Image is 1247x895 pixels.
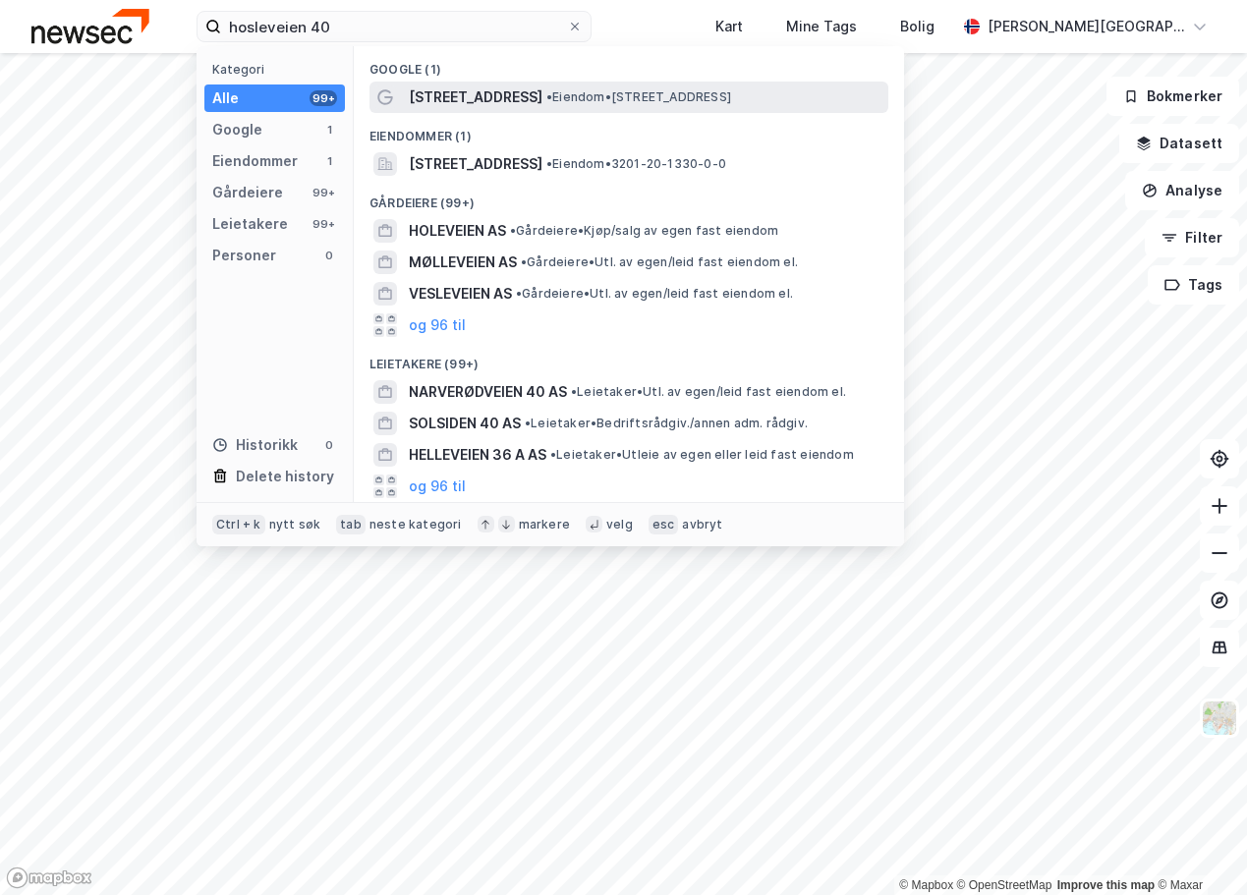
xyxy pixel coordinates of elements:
button: Tags [1148,265,1239,305]
button: Filter [1145,218,1239,257]
div: nytt søk [269,517,321,532]
span: Gårdeiere • Utl. av egen/leid fast eiendom el. [516,286,793,302]
button: Analyse [1125,171,1239,210]
div: tab [336,515,366,534]
div: Ctrl + k [212,515,265,534]
div: avbryt [682,517,722,532]
div: Historikk [212,433,298,457]
span: Leietaker • Bedriftsrådgiv./annen adm. rådgiv. [525,416,808,431]
button: Datasett [1119,124,1239,163]
span: Leietaker • Utl. av egen/leid fast eiendom el. [571,384,846,400]
div: Personer [212,244,276,267]
div: Alle [212,86,239,110]
div: 1 [321,122,337,138]
span: SOLSIDEN 40 AS [409,412,521,435]
div: Gårdeiere [212,181,283,204]
div: Eiendommer (1) [354,113,904,148]
a: Mapbox homepage [6,867,92,889]
span: • [550,447,556,462]
button: og 96 til [409,313,466,337]
div: neste kategori [369,517,462,532]
div: Google (1) [354,46,904,82]
a: Mapbox [899,878,953,892]
span: NARVERØDVEIEN 40 AS [409,380,567,404]
span: Leietaker • Utleie av egen eller leid fast eiendom [550,447,854,463]
span: • [510,223,516,238]
span: Eiendom • [STREET_ADDRESS] [546,89,731,105]
button: Bokmerker [1106,77,1239,116]
span: MØLLEVEIEN AS [409,251,517,274]
div: 99+ [310,216,337,232]
div: Kontrollprogram for chat [1149,801,1247,895]
span: VESLEVEIEN AS [409,282,512,306]
div: Leietakere (99+) [354,341,904,376]
span: • [525,416,531,430]
span: HELLEVEIEN 36 A AS [409,443,546,467]
div: Kategori [212,62,345,77]
div: velg [606,517,633,532]
div: 99+ [310,90,337,106]
div: esc [649,515,679,534]
div: Kart [715,15,743,38]
div: Eiendommer [212,149,298,173]
iframe: Chat Widget [1149,801,1247,895]
span: Eiendom • 3201-20-1330-0-0 [546,156,726,172]
div: 0 [321,437,337,453]
button: og 96 til [409,475,466,498]
a: OpenStreetMap [957,878,1052,892]
div: [PERSON_NAME][GEOGRAPHIC_DATA] [988,15,1184,38]
span: • [571,384,577,399]
div: 99+ [310,185,337,200]
div: Bolig [900,15,935,38]
div: Leietakere [212,212,288,236]
span: • [546,156,552,171]
div: Google [212,118,262,141]
div: 0 [321,248,337,263]
span: • [521,254,527,269]
img: Z [1201,699,1238,737]
span: [STREET_ADDRESS] [409,152,542,176]
span: Gårdeiere • Utl. av egen/leid fast eiendom el. [521,254,798,270]
div: 1 [321,153,337,169]
span: [STREET_ADDRESS] [409,85,542,109]
div: markere [519,517,570,532]
span: • [546,89,552,104]
div: Gårdeiere (99+) [354,180,904,215]
div: Delete history [236,465,334,488]
span: HOLEVEIEN AS [409,219,506,243]
img: newsec-logo.f6e21ccffca1b3a03d2d.png [31,9,149,43]
a: Improve this map [1057,878,1155,892]
input: Søk på adresse, matrikkel, gårdeiere, leietakere eller personer [221,12,567,41]
span: Gårdeiere • Kjøp/salg av egen fast eiendom [510,223,778,239]
span: • [516,286,522,301]
div: Mine Tags [786,15,857,38]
